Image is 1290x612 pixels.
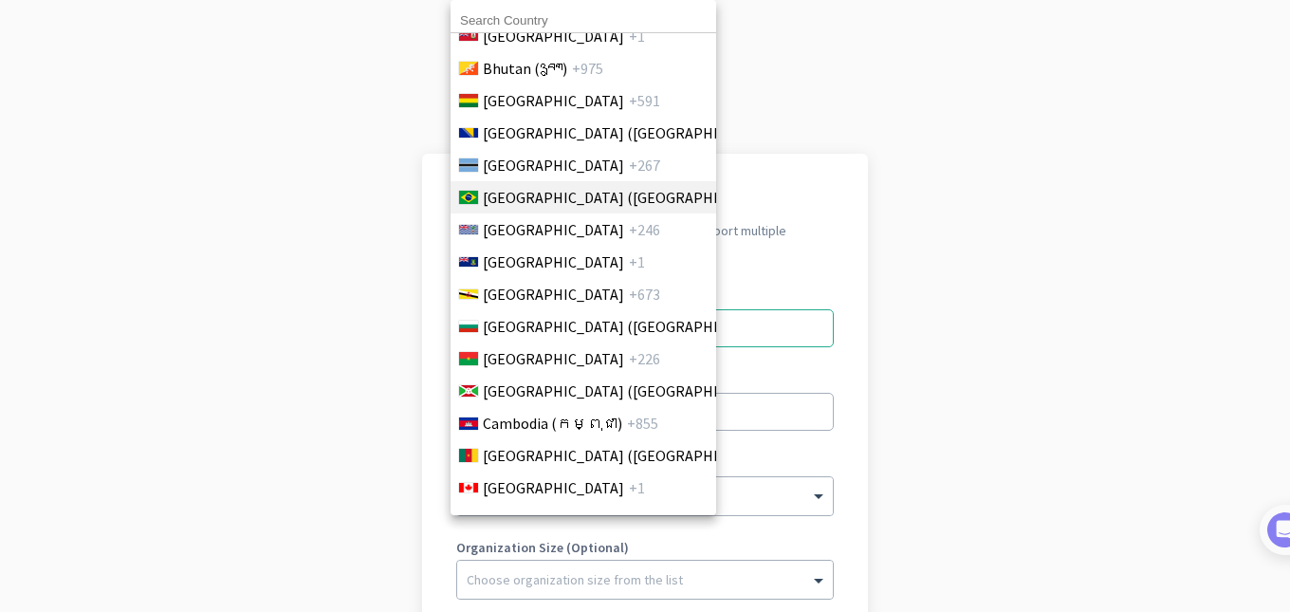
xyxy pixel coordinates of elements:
[451,9,716,33] input: Search Country
[483,250,624,273] span: [GEOGRAPHIC_DATA]
[483,121,779,144] span: [GEOGRAPHIC_DATA] ([GEOGRAPHIC_DATA])
[483,25,624,47] span: [GEOGRAPHIC_DATA]
[483,315,779,338] span: [GEOGRAPHIC_DATA] ([GEOGRAPHIC_DATA])
[483,89,624,112] span: [GEOGRAPHIC_DATA]
[629,89,660,112] span: +591
[629,347,660,370] span: +226
[483,57,567,80] span: Bhutan (འབྲུག)
[483,444,779,467] span: [GEOGRAPHIC_DATA] ([GEOGRAPHIC_DATA])
[483,412,622,435] span: Cambodia (កម្ពុជា)
[629,25,645,47] span: +1
[572,57,603,80] span: +975
[483,218,624,241] span: [GEOGRAPHIC_DATA]
[483,380,779,402] span: [GEOGRAPHIC_DATA] ([GEOGRAPHIC_DATA])
[629,218,660,241] span: +246
[483,283,624,306] span: [GEOGRAPHIC_DATA]
[629,250,645,273] span: +1
[483,347,624,370] span: [GEOGRAPHIC_DATA]
[483,154,624,176] span: [GEOGRAPHIC_DATA]
[629,154,660,176] span: +267
[627,412,658,435] span: +855
[483,186,779,209] span: [GEOGRAPHIC_DATA] ([GEOGRAPHIC_DATA])
[483,476,624,499] span: [GEOGRAPHIC_DATA]
[629,283,660,306] span: +673
[629,476,645,499] span: +1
